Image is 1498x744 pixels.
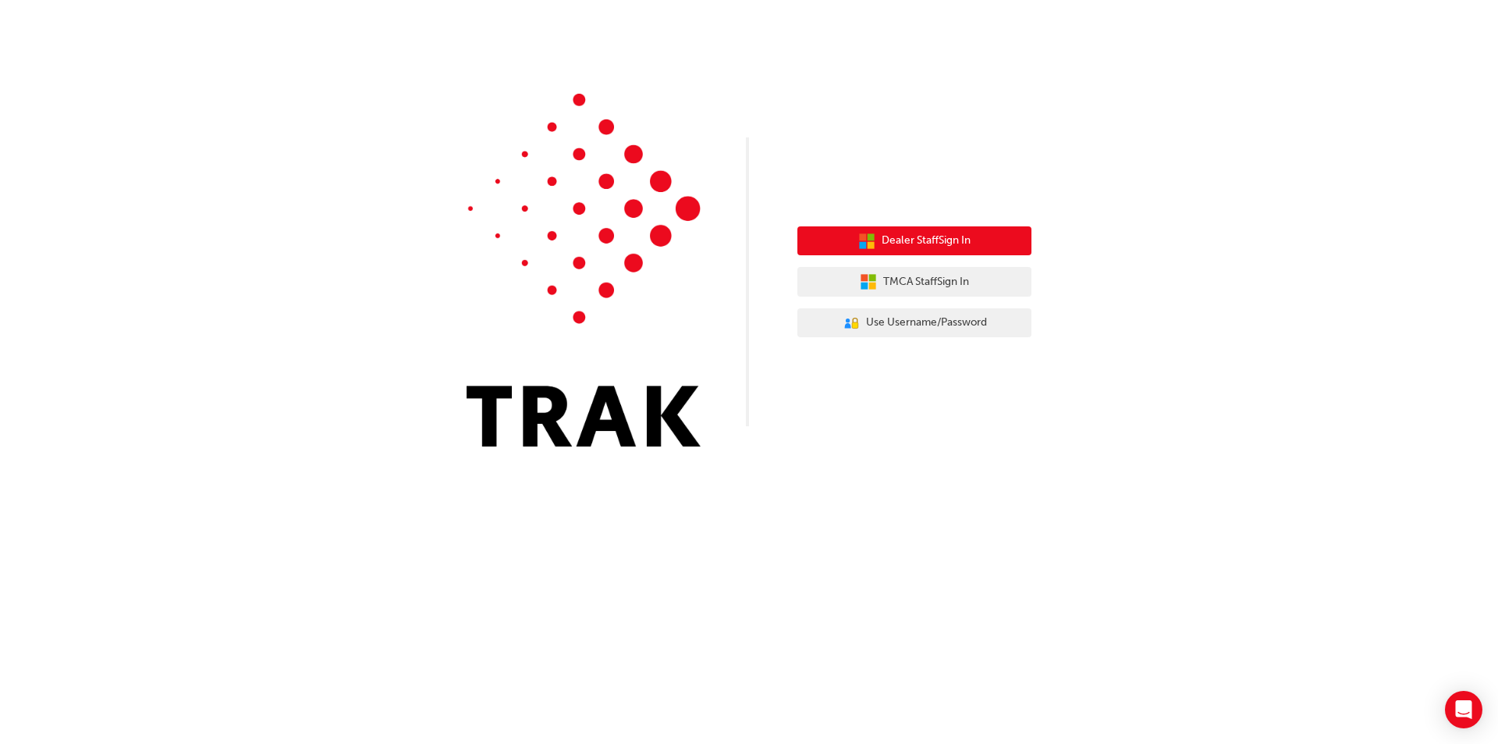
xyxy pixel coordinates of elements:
[866,314,987,332] span: Use Username/Password
[797,308,1031,338] button: Use Username/Password
[797,267,1031,297] button: TMCA StaffSign In
[797,226,1031,256] button: Dealer StaffSign In
[1445,691,1482,728] div: Open Intercom Messenger
[467,94,701,447] img: Trak
[883,273,969,291] span: TMCA Staff Sign In
[882,232,971,250] span: Dealer Staff Sign In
